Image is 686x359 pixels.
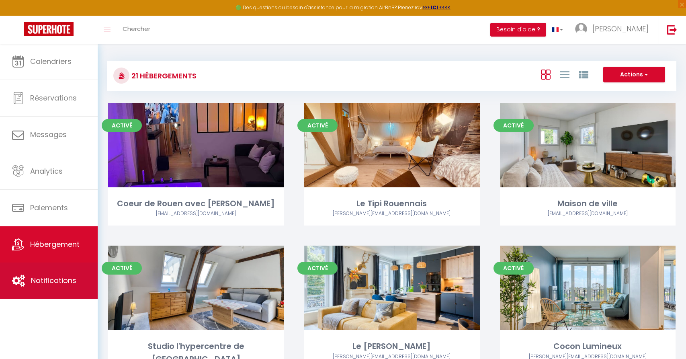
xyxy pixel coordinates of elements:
span: Activé [494,262,534,275]
div: Airbnb [500,210,676,217]
div: Cocon Lumineux [500,340,676,353]
span: Notifications [31,275,76,285]
div: Le [PERSON_NAME] [304,340,479,353]
span: Activé [102,119,142,132]
div: Maison de ville [500,197,676,210]
h3: 21 Hébergements [129,67,197,85]
span: [PERSON_NAME] [592,24,649,34]
span: Réservations [30,93,77,103]
span: Calendriers [30,56,72,66]
a: ... [PERSON_NAME] [569,16,659,44]
a: >>> ICI <<<< [422,4,451,11]
a: Vue en Liste [560,68,569,81]
button: Besoin d'aide ? [490,23,546,37]
img: ... [575,23,587,35]
a: Vue par Groupe [579,68,588,81]
img: logout [667,25,677,35]
span: Hébergement [30,239,80,249]
span: Messages [30,129,67,139]
button: Actions [603,67,665,83]
div: Airbnb [108,210,284,217]
span: Paiements [30,203,68,213]
a: Chercher [117,16,156,44]
span: Chercher [123,25,150,33]
div: Le Tipi Rouennais [304,197,479,210]
span: Activé [297,262,338,275]
span: Activé [102,262,142,275]
img: Super Booking [24,22,74,36]
div: Airbnb [304,210,479,217]
a: Vue en Box [541,68,551,81]
span: Activé [494,119,534,132]
span: Analytics [30,166,63,176]
span: Activé [297,119,338,132]
div: Coeur de Rouen avec [PERSON_NAME] [108,197,284,210]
